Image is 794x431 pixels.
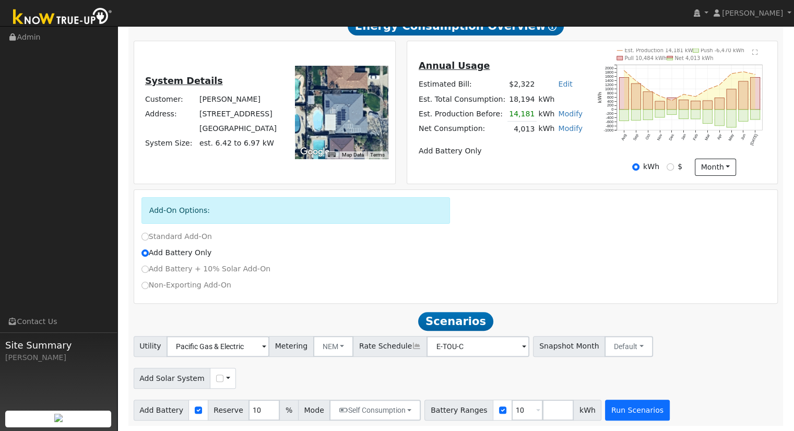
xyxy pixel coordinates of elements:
a: Edit [558,80,572,88]
text: Apr [716,133,723,141]
td: kWh [537,92,585,106]
td: System Size: [143,136,197,151]
div: Add-On Options: [141,197,451,224]
input: kWh [632,163,639,171]
rect: onclick="" [727,110,736,127]
rect: onclick="" [643,110,653,120]
img: Know True-Up [8,6,117,29]
td: [PERSON_NAME] [197,92,278,107]
text: Nov [656,133,663,141]
text: Aug [620,133,627,141]
rect: onclick="" [739,110,748,121]
span: Add Solar System [134,368,211,389]
text: -400 [606,115,614,120]
circle: onclick="" [647,89,649,91]
circle: onclick="" [719,84,720,86]
text: -200 [606,111,614,116]
rect: onclick="" [667,98,677,110]
circle: onclick="" [707,89,708,90]
text: Net 4,013 kWh [675,55,714,61]
td: [GEOGRAPHIC_DATA] [197,122,278,136]
span: Metering [269,336,314,357]
circle: onclick="" [754,74,756,75]
span: Scenarios [418,312,493,331]
input: Standard Add-On [141,233,149,240]
text: Mar [704,133,711,141]
a: Modify [558,124,583,133]
td: 18,194 [507,92,537,106]
text: Jan [680,133,687,141]
text: 1200 [605,82,613,87]
text: Pull 10,484 kWh [625,55,667,61]
rect: onclick="" [703,110,712,124]
text: 800 [607,91,613,95]
label: Add Battery Only [141,247,212,258]
circle: onclick="" [683,93,684,95]
circle: onclick="" [659,95,661,97]
rect: onclick="" [619,78,629,110]
label: $ [678,161,682,172]
td: Address: [143,107,197,122]
span: Battery Ranges [424,400,493,421]
rect: onclick="" [691,110,701,119]
text: Sep [632,133,639,141]
input: Select a Utility [167,336,269,357]
a: Modify [558,110,583,118]
td: Net Consumption: [417,122,507,137]
text: 1600 [605,74,613,79]
rect: onclick="" [691,101,701,110]
rect: onclick="" [715,110,724,126]
u: System Details [145,76,223,86]
text: Est. Production 14,181 kWh [625,47,697,53]
input: Add Battery Only [141,249,149,257]
rect: onclick="" [667,110,677,115]
img: Google [298,145,332,159]
rect: onclick="" [751,110,760,119]
span: est. 6.42 to 6.97 kW [199,139,274,147]
text: 1800 [605,70,613,75]
rect: onclick="" [631,83,641,110]
rect: onclick="" [715,98,724,109]
button: Default [605,336,653,357]
rect: onclick="" [739,81,748,110]
label: Standard Add-On [141,231,212,242]
span: Utility [134,336,168,357]
td: System Size [197,136,278,151]
label: Add Battery + 10% Solar Add-On [141,264,271,274]
button: Keyboard shortcuts [328,151,335,159]
circle: onclick="" [623,70,625,71]
td: Est. Production Before: [417,106,507,122]
td: 4,013 [507,122,537,137]
span: Reserve [208,400,250,421]
u: Annual Usage [419,61,490,71]
rect: onclick="" [727,89,736,110]
rect: onclick="" [643,92,653,110]
text: 1400 [605,78,613,83]
input: Non-Exporting Add-On [141,282,149,289]
button: month [695,159,736,176]
circle: onclick="" [743,71,744,73]
text: 600 [607,95,613,100]
td: kWh [537,122,556,137]
input: $ [667,163,674,171]
span: Snapshot Month [533,336,605,357]
rect: onclick="" [679,110,689,119]
text: Jun [740,133,746,141]
text: 2000 [605,66,613,70]
text: May [728,133,735,142]
text: -1000 [604,128,614,133]
button: Map Data [342,151,364,159]
label: kWh [643,161,659,172]
span: kWh [573,400,601,421]
rect: onclick="" [751,77,760,110]
div: [PERSON_NAME] [5,352,112,363]
td: Customer: [143,92,197,107]
rect: onclick="" [619,110,629,121]
text: 400 [607,99,613,104]
td: $2,322 [507,77,537,92]
rect: onclick="" [631,110,641,120]
input: Select a Rate Schedule [426,336,529,357]
button: Run Scenarios [605,400,669,421]
button: NEM [313,336,354,357]
rect: onclick="" [655,110,665,117]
